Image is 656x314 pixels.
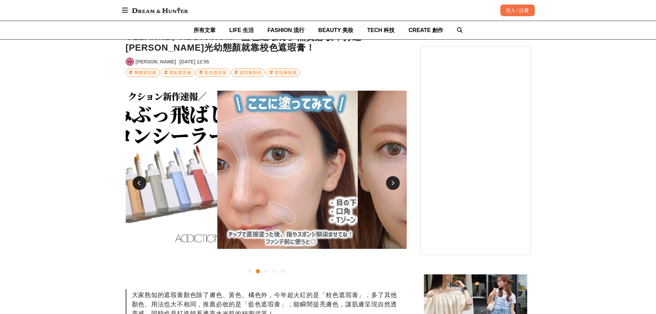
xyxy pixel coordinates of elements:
a: 遮瑕膏顏色 [231,69,265,77]
a: CREATE 創作 [408,21,443,39]
div: 遮瑕膏顏色 [239,69,262,77]
span: FASHION 流行 [268,27,305,33]
a: 遮瑕膏推薦 [266,69,300,77]
h1: CEZANNE、ADDICTION「藍色遮瑕膏」熱賣必收，打造[PERSON_NAME]光幼態顏就靠校色遮瑕膏！ [126,32,407,53]
div: [DATE] 12:55 [179,58,209,65]
a: [PERSON_NAME] [136,58,176,65]
div: 藍色遮瑕膏 [204,69,227,77]
img: Dream & Hunter [128,4,191,17]
a: 藍色遮瑕膏 [196,69,230,77]
img: e2974757-5634-41ac-9587-97d1f98985d5.jpg [217,91,498,249]
img: Avatar [126,58,134,65]
div: 登入 / 註冊 [500,4,535,16]
div: 遮瑕膏推薦 [274,69,297,77]
a: 專櫃遮瑕膏 [126,69,159,77]
div: 開架遮瑕膏 [169,69,191,77]
span: TECH 科技 [367,27,395,33]
a: LIFE 生活 [229,21,254,39]
span: BEAUTY 美妝 [318,27,353,33]
span: LIFE 生活 [229,27,254,33]
a: 所有文章 [194,21,216,39]
a: TECH 科技 [367,21,395,39]
a: BEAUTY 美妝 [318,21,353,39]
span: CREATE 創作 [408,27,443,33]
a: Avatar [126,58,134,66]
a: 開架遮瑕膏 [161,69,195,77]
span: 所有文章 [194,27,216,33]
div: 專櫃遮瑕膏 [134,69,156,77]
a: FASHION 流行 [268,21,305,39]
